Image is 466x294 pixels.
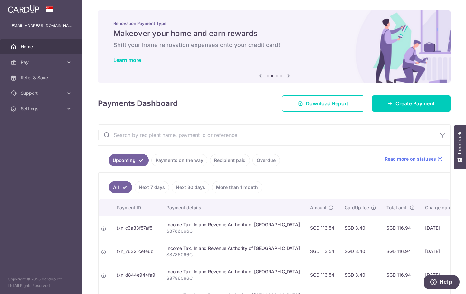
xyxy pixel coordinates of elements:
div: Income Tax. Inland Revenue Authority of [GEOGRAPHIC_DATA] [166,245,300,251]
td: SGD 3.40 [339,240,381,263]
iframe: Opens a widget where you can find more information [424,275,460,291]
span: Feedback [457,132,463,154]
a: Create Payment [372,95,451,112]
h4: Payments Dashboard [98,98,178,109]
th: Payment details [161,199,305,216]
th: Payment ID [111,199,161,216]
button: Feedback - Show survey [454,125,466,169]
span: Pay [21,59,63,65]
td: txn_d844e944fa9 [111,263,161,287]
p: S8786066C [166,251,300,258]
a: Payments on the way [151,154,207,166]
td: SGD 3.40 [339,263,381,287]
td: SGD 113.54 [305,216,339,240]
a: Learn more [113,57,141,63]
span: Create Payment [395,100,435,107]
span: CardUp fee [345,204,369,211]
span: Home [21,44,63,50]
a: Overdue [252,154,280,166]
p: S8786066C [166,275,300,281]
td: SGD 116.94 [381,263,420,287]
a: Recipient paid [210,154,250,166]
a: All [109,181,132,193]
input: Search by recipient name, payment id or reference [98,125,435,145]
h6: Shift your home renovation expenses onto your credit card! [113,41,435,49]
img: CardUp [8,5,39,13]
div: Income Tax. Inland Revenue Authority of [GEOGRAPHIC_DATA] [166,269,300,275]
a: More than 1 month [212,181,262,193]
p: Renovation Payment Type [113,21,435,26]
span: Read more on statuses [385,156,436,162]
span: Total amt. [386,204,408,211]
td: SGD 116.94 [381,240,420,263]
a: Download Report [282,95,364,112]
td: SGD 113.54 [305,240,339,263]
img: Renovation banner [98,10,451,83]
a: Upcoming [109,154,149,166]
span: Refer & Save [21,74,63,81]
a: Next 7 days [135,181,169,193]
p: S8786066C [166,228,300,234]
a: Read more on statuses [385,156,442,162]
td: [DATE] [420,240,464,263]
td: SGD 116.94 [381,216,420,240]
td: [DATE] [420,216,464,240]
div: Income Tax. Inland Revenue Authority of [GEOGRAPHIC_DATA] [166,221,300,228]
td: txn_c3a33f57af5 [111,216,161,240]
td: txn_76321cefe6b [111,240,161,263]
td: [DATE] [420,263,464,287]
td: SGD 113.54 [305,263,339,287]
td: SGD 3.40 [339,216,381,240]
span: Support [21,90,63,96]
span: Amount [310,204,327,211]
span: Charge date [425,204,452,211]
a: Next 30 days [172,181,209,193]
span: Settings [21,105,63,112]
p: [EMAIL_ADDRESS][DOMAIN_NAME] [10,23,72,29]
h5: Makeover your home and earn rewards [113,28,435,39]
span: Download Report [306,100,348,107]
